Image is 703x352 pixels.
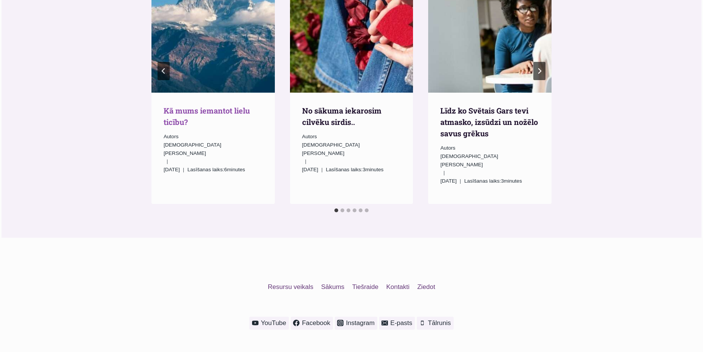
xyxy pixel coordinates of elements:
button: Go to slide 5 [359,208,363,212]
a: No sākuma iekarosim cilvēku sirdis.. [302,106,381,127]
time: [DATE] [302,166,318,174]
span: minutes [227,167,245,172]
a: Instagram [335,317,377,330]
time: [DATE] [164,166,180,174]
span: Lasīšanas laiks: [464,178,501,184]
a: E-pasts [379,317,415,330]
a: Kontakti [382,279,413,294]
span: Lasīšanas laiks: [326,167,363,172]
span: minutes [504,178,522,184]
button: Go to last slide [158,62,170,80]
span: Lasīšanas laiks: [188,167,224,172]
span: Instagram [344,318,375,328]
a: YouTube [249,317,288,330]
button: Go to slide 1 [334,208,338,212]
a: Kā mums iemantot lielu ticību? [164,106,250,127]
a: Facebook [291,317,333,330]
span: E-pasts [388,318,412,328]
span: Facebook [299,318,330,328]
a: Līdz ko Svētais Gars tevi atmasko, izsūdzi un nožēlo savus grēkus [440,106,538,138]
span: [DEMOGRAPHIC_DATA] [PERSON_NAME] [440,153,498,167]
span: minutes [366,167,384,172]
button: Go to slide 2 [340,208,344,212]
ul: Select a slide to show [151,207,552,213]
span: 3 [326,166,383,174]
span: Autors [440,144,455,152]
span: YouTube [259,318,286,328]
span: Autors [164,133,178,141]
time: [DATE] [440,177,457,185]
span: Tālrunis [426,318,451,328]
span: 6 [188,166,245,174]
a: Tiešraide [348,279,383,294]
a: Sākums [317,279,348,294]
a: Resursu veikals [264,279,317,294]
button: Go to slide 3 [347,208,350,212]
span: Autors [302,133,317,141]
button: Go to slide 4 [353,208,356,212]
a: Tālrunis [417,317,454,330]
span: [DEMOGRAPHIC_DATA] [PERSON_NAME] [164,142,221,156]
button: Nākamais raksts [533,62,545,80]
span: [DEMOGRAPHIC_DATA] [PERSON_NAME] [302,142,360,156]
span: 3 [464,177,522,185]
a: Ziedot [413,279,439,294]
button: Go to slide 6 [365,208,369,212]
nav: Footer [116,279,587,294]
